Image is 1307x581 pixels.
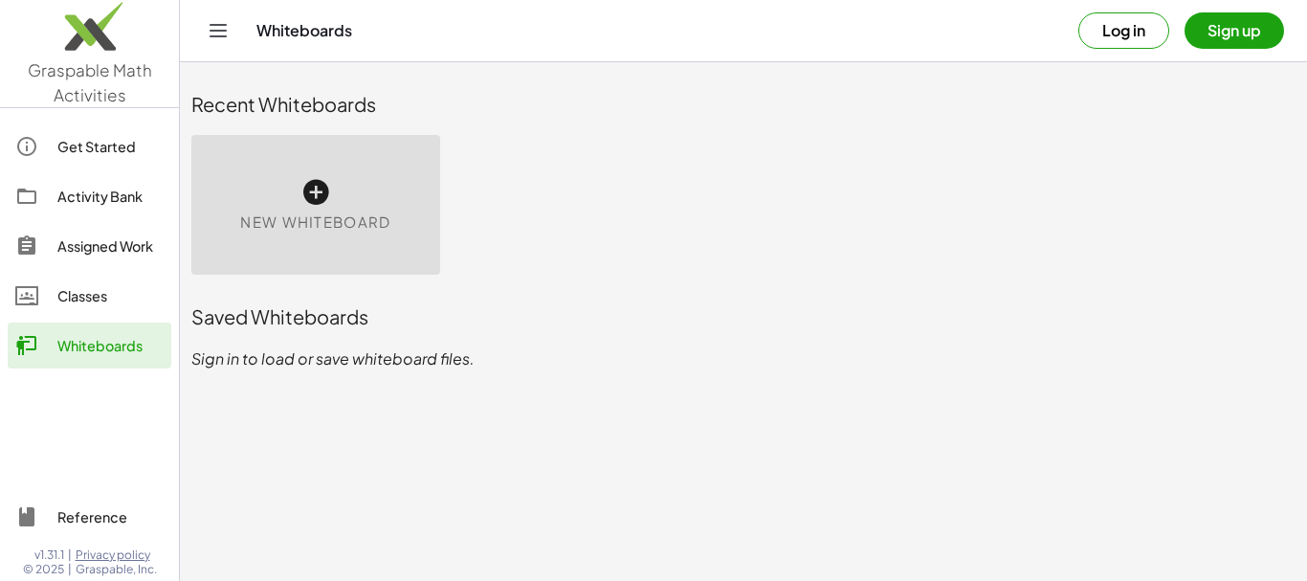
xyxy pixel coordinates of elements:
[191,303,1296,330] div: Saved Whiteboards
[57,284,164,307] div: Classes
[191,91,1296,118] div: Recent Whiteboards
[57,185,164,208] div: Activity Bank
[57,505,164,528] div: Reference
[28,59,152,105] span: Graspable Math Activities
[8,323,171,369] a: Whiteboards
[76,547,157,563] a: Privacy policy
[240,212,390,234] span: New Whiteboard
[57,334,164,357] div: Whiteboards
[68,547,72,563] span: |
[34,547,64,563] span: v1.31.1
[57,235,164,257] div: Assigned Work
[1078,12,1169,49] button: Log in
[23,562,64,577] span: © 2025
[191,347,1296,370] p: Sign in to load or save whiteboard files.
[8,123,171,169] a: Get Started
[203,15,233,46] button: Toggle navigation
[8,223,171,269] a: Assigned Work
[8,273,171,319] a: Classes
[8,173,171,219] a: Activity Bank
[8,494,171,540] a: Reference
[68,562,72,577] span: |
[76,562,157,577] span: Graspable, Inc.
[1185,12,1284,49] button: Sign up
[57,135,164,158] div: Get Started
